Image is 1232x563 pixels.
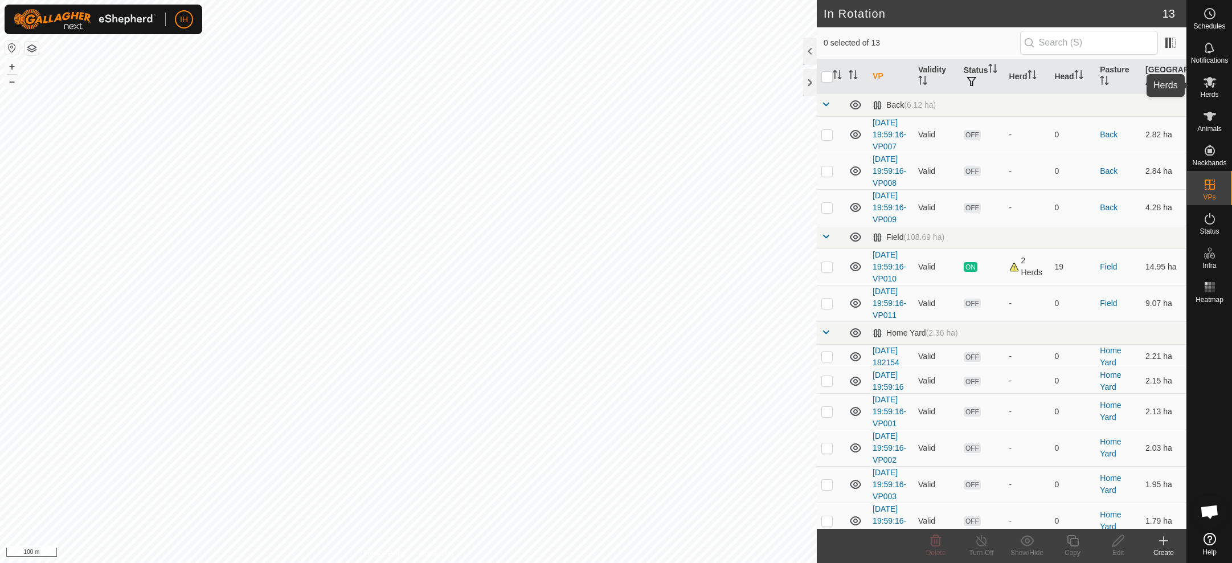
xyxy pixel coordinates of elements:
[1141,430,1186,466] td: 2.03 ha
[363,548,406,558] a: Privacy Policy
[964,352,981,362] span: OFF
[1050,248,1095,285] td: 19
[1200,91,1218,98] span: Herds
[1141,503,1186,539] td: 1.79 ha
[1100,370,1121,391] a: Home Yard
[959,59,1005,94] th: Status
[964,130,981,140] span: OFF
[914,503,959,539] td: Valid
[1100,401,1121,422] a: Home Yard
[914,285,959,321] td: Valid
[873,468,906,501] a: [DATE] 19:59:16-VP003
[914,116,959,153] td: Valid
[959,548,1004,558] div: Turn Off
[833,72,842,81] p-sorticon: Activate to sort
[1141,344,1186,369] td: 2.21 ha
[1050,189,1095,226] td: 0
[1050,153,1095,189] td: 0
[1141,153,1186,189] td: 2.84 ha
[25,42,39,55] button: Map Layers
[1193,495,1227,529] div: Open chat
[1050,116,1095,153] td: 0
[914,248,959,285] td: Valid
[1050,369,1095,393] td: 0
[1009,515,1046,527] div: -
[1100,299,1117,308] a: Field
[1050,59,1095,94] th: Head
[1100,77,1109,87] p-sorticon: Activate to sort
[1009,297,1046,309] div: -
[1074,72,1083,81] p-sorticon: Activate to sort
[1009,479,1046,491] div: -
[964,203,981,213] span: OFF
[1009,375,1046,387] div: -
[873,191,906,224] a: [DATE] 19:59:16-VP009
[1100,166,1118,176] a: Back
[964,407,981,417] span: OFF
[824,37,1020,49] span: 0 selected of 13
[1100,130,1118,139] a: Back
[1050,430,1095,466] td: 0
[914,430,959,466] td: Valid
[873,431,906,464] a: [DATE] 19:59:16-VP002
[1197,125,1222,132] span: Animals
[1202,549,1217,556] span: Help
[1050,503,1095,539] td: 0
[1095,59,1141,94] th: Pasture
[873,100,936,110] div: Back
[1100,262,1117,271] a: Field
[964,299,981,308] span: OFF
[903,232,944,242] span: (108.69 ha)
[964,262,977,272] span: ON
[1203,194,1215,201] span: VPs
[1050,466,1095,503] td: 0
[420,548,453,558] a: Contact Us
[1050,344,1095,369] td: 0
[926,549,946,557] span: Delete
[914,189,959,226] td: Valid
[914,466,959,503] td: Valid
[873,287,906,320] a: [DATE] 19:59:16-VP011
[1100,437,1121,458] a: Home Yard
[1009,406,1046,418] div: -
[873,346,899,367] a: [DATE] 182154
[868,59,914,94] th: VP
[1202,262,1216,269] span: Infra
[1141,116,1186,153] td: 2.82 ha
[873,154,906,187] a: [DATE] 19:59:16-VP008
[1141,548,1186,558] div: Create
[1141,189,1186,226] td: 4.28 ha
[1141,393,1186,430] td: 2.13 ha
[873,395,906,428] a: [DATE] 19:59:16-VP001
[1187,528,1232,560] a: Help
[1020,31,1158,55] input: Search (S)
[5,60,19,74] button: +
[914,393,959,430] td: Valid
[1141,466,1186,503] td: 1.95 ha
[1192,160,1226,166] span: Neckbands
[1100,346,1121,367] a: Home Yard
[1141,59,1186,94] th: [GEOGRAPHIC_DATA] Area
[918,77,927,87] p-sorticon: Activate to sort
[1009,255,1046,279] div: 2 Herds
[873,504,906,537] a: [DATE] 19:59:16-VP004
[1141,285,1186,321] td: 9.07 ha
[1009,350,1046,362] div: -
[1191,57,1228,64] span: Notifications
[914,344,959,369] td: Valid
[1163,77,1172,87] p-sorticon: Activate to sort
[1009,165,1046,177] div: -
[914,369,959,393] td: Valid
[964,166,981,176] span: OFF
[1141,248,1186,285] td: 14.95 ha
[964,516,981,526] span: OFF
[1050,548,1095,558] div: Copy
[926,328,958,337] span: (2.36 ha)
[873,118,906,151] a: [DATE] 19:59:16-VP007
[1009,129,1046,141] div: -
[14,9,156,30] img: Gallagher Logo
[914,59,959,94] th: Validity
[873,232,944,242] div: Field
[873,328,958,338] div: Home Yard
[904,100,936,109] span: (6.12 ha)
